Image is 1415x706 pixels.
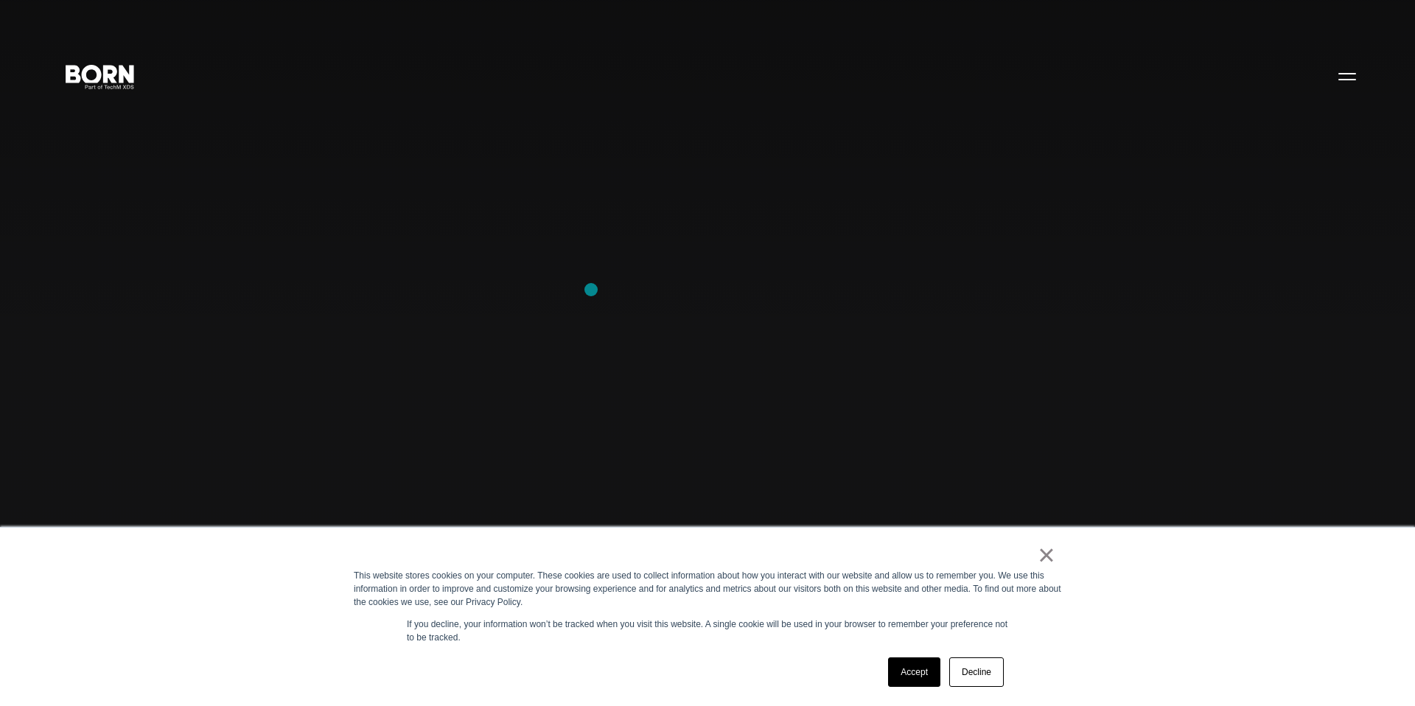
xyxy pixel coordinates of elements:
button: Open [1330,60,1365,91]
p: If you decline, your information won’t be tracked when you visit this website. A single cookie wi... [407,618,1008,644]
div: This website stores cookies on your computer. These cookies are used to collect information about... [354,569,1061,609]
a: × [1038,548,1055,562]
a: Accept [888,657,940,687]
a: Decline [949,657,1004,687]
